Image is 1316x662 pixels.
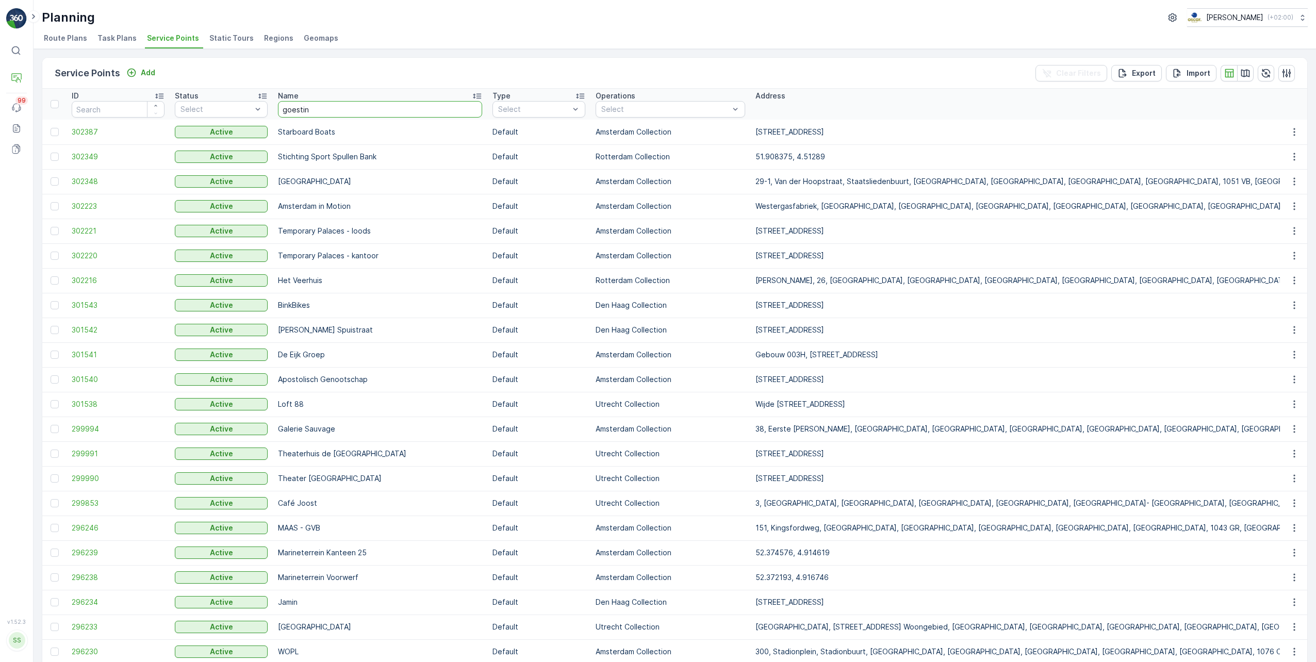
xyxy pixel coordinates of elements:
[72,449,164,459] a: 299991
[596,374,745,385] p: Amsterdam Collection
[210,325,233,335] p: Active
[210,251,233,261] p: Active
[122,67,159,79] button: Add
[72,374,164,385] a: 301540
[72,597,164,607] a: 296234
[492,498,585,508] p: Default
[278,325,482,335] p: [PERSON_NAME] Spuistraat
[278,251,482,261] p: Temporary Palaces - kantoor
[51,524,59,532] div: Toggle Row Selected
[51,177,59,186] div: Toggle Row Selected
[1187,8,1308,27] button: [PERSON_NAME](+02:00)
[72,101,164,118] input: Search
[492,127,585,137] p: Default
[596,572,745,583] p: Amsterdam Collection
[210,572,233,583] p: Active
[175,200,268,212] button: Active
[51,425,59,433] div: Toggle Row Selected
[278,300,482,310] p: BinkBikes
[278,201,482,211] p: Amsterdam in Motion
[492,275,585,286] p: Default
[596,325,745,335] p: Den Haag Collection
[72,226,164,236] span: 302221
[492,91,511,101] p: Type
[44,33,87,43] span: Route Plans
[596,498,745,508] p: Utrecht Collection
[1187,12,1202,23] img: basis-logo_rgb2x.png
[6,8,27,29] img: logo
[596,226,745,236] p: Amsterdam Collection
[596,91,635,101] p: Operations
[175,91,199,101] p: Status
[72,572,164,583] a: 296238
[596,127,745,137] p: Amsterdam Collection
[97,33,137,43] span: Task Plans
[175,324,268,336] button: Active
[1206,12,1263,23] p: [PERSON_NAME]
[492,251,585,261] p: Default
[18,96,26,105] p: 99
[596,201,745,211] p: Amsterdam Collection
[210,399,233,409] p: Active
[51,202,59,210] div: Toggle Row Selected
[175,175,268,188] button: Active
[210,226,233,236] p: Active
[1056,68,1101,78] p: Clear Filters
[175,299,268,311] button: Active
[210,622,233,632] p: Active
[72,300,164,310] a: 301543
[492,152,585,162] p: Default
[596,622,745,632] p: Utrecht Collection
[492,597,585,607] p: Default
[278,572,482,583] p: Marineterrein Voorwerf
[72,152,164,162] span: 302349
[1187,68,1210,78] p: Import
[492,350,585,360] p: Default
[51,252,59,260] div: Toggle Row Selected
[492,449,585,459] p: Default
[175,621,268,633] button: Active
[1268,13,1293,22] p: ( +02:00 )
[278,449,482,459] p: Theaterhuis de [GEOGRAPHIC_DATA]
[51,227,59,235] div: Toggle Row Selected
[72,523,164,533] span: 296246
[72,548,164,558] a: 296239
[596,449,745,459] p: Utrecht Collection
[596,176,745,187] p: Amsterdam Collection
[175,373,268,386] button: Active
[72,325,164,335] a: 301542
[72,127,164,137] span: 302387
[72,424,164,434] a: 299994
[72,498,164,508] a: 299853
[9,632,25,649] div: SS
[175,151,268,163] button: Active
[1035,65,1107,81] button: Clear Filters
[175,472,268,485] button: Active
[72,176,164,187] span: 302348
[492,300,585,310] p: Default
[51,375,59,384] div: Toggle Row Selected
[72,399,164,409] a: 301538
[175,126,268,138] button: Active
[72,251,164,261] a: 302220
[72,622,164,632] a: 296233
[175,497,268,509] button: Active
[492,374,585,385] p: Default
[210,201,233,211] p: Active
[278,597,482,607] p: Jamin
[6,619,27,625] span: v 1.52.3
[596,350,745,360] p: Amsterdam Collection
[51,326,59,334] div: Toggle Row Selected
[51,153,59,161] div: Toggle Row Selected
[72,275,164,286] span: 302216
[498,104,569,114] p: Select
[6,97,27,118] a: 99
[278,152,482,162] p: Stichting Sport Spullen Bank
[51,128,59,136] div: Toggle Row Selected
[278,399,482,409] p: Loft 88
[51,276,59,285] div: Toggle Row Selected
